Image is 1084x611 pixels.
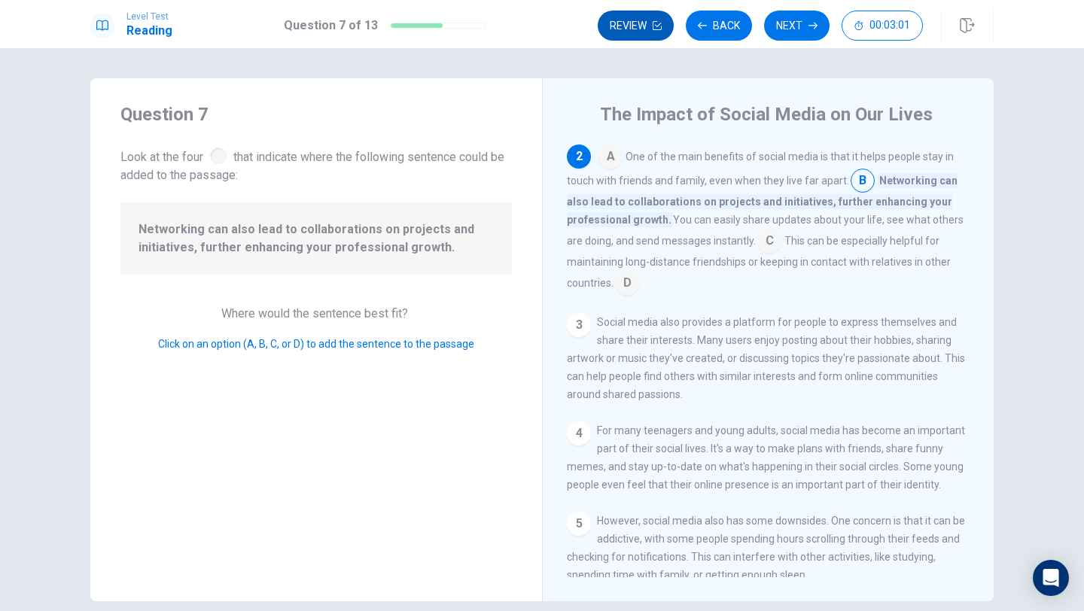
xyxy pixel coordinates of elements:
[567,421,591,445] div: 4
[158,338,474,350] span: Click on an option (A, B, C, or D) to add the sentence to the passage
[567,512,591,536] div: 5
[567,144,591,169] div: 2
[757,229,781,253] span: C
[869,20,910,32] span: 00:03:01
[598,11,674,41] button: Review
[120,144,512,184] span: Look at the four that indicate where the following sentence could be added to the passage:
[842,11,923,41] button: 00:03:01
[686,11,752,41] button: Back
[567,515,965,581] span: However, social media also has some downsides. One concern is that it can be addictive, with some...
[598,144,623,169] span: A
[764,11,830,41] button: Next
[221,306,411,321] span: Where would the sentence best fit?
[615,271,639,295] span: D
[120,102,512,126] h4: Question 7
[139,220,494,257] span: Networking can also lead to collaborations on projects and initiatives, further enhancing your pr...
[567,214,964,247] span: You can easily share updates about your life, see what others are doing, and send messages instan...
[284,17,378,35] h1: Question 7 of 13
[567,424,965,491] span: For many teenagers and young adults, social media has become an important part of their social li...
[600,102,933,126] h4: The Impact of Social Media on Our Lives
[126,22,172,40] h1: Reading
[851,169,875,193] span: B
[567,313,591,337] div: 3
[567,173,958,227] span: Networking can also lead to collaborations on projects and initiatives, further enhancing your pr...
[567,150,954,187] span: One of the main benefits of social media is that it helps people stay in touch with friends and f...
[567,235,951,289] span: This can be especially helpful for maintaining long-distance friendships or keeping in contact wi...
[1033,560,1069,596] div: Open Intercom Messenger
[567,316,965,400] span: Social media also provides a platform for people to express themselves and share their interests....
[126,11,172,22] span: Level Test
